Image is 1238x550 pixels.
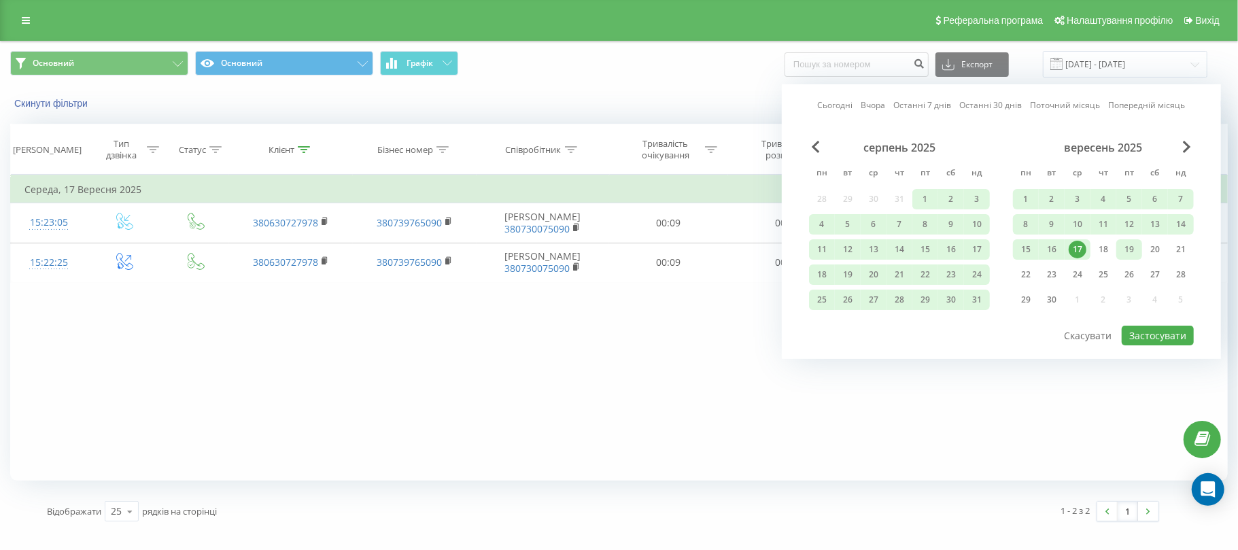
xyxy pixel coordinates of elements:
[865,241,882,258] div: 13
[968,266,986,283] div: 24
[912,264,938,285] div: пт 22 серп 2025 р.
[942,216,960,233] div: 9
[916,216,934,233] div: 8
[1120,216,1138,233] div: 12
[809,239,835,260] div: пн 11 серп 2025 р.
[1067,15,1173,26] span: Налаштування профілю
[968,190,986,208] div: 3
[915,164,935,184] abbr: п’ятниця
[812,141,820,153] span: Previous Month
[861,99,886,111] a: Вчора
[1142,264,1168,285] div: сб 27 вер 2025 р.
[912,214,938,235] div: пт 8 серп 2025 р.
[839,241,857,258] div: 12
[887,239,912,260] div: чт 14 серп 2025 р.
[1017,241,1035,258] div: 15
[1013,141,1194,154] div: вересень 2025
[1095,266,1112,283] div: 25
[1043,291,1061,309] div: 30
[1043,266,1061,283] div: 23
[938,214,964,235] div: сб 9 серп 2025 р.
[865,216,882,233] div: 6
[1013,189,1039,209] div: пн 1 вер 2025 р.
[809,290,835,310] div: пн 25 серп 2025 р.
[809,141,990,154] div: серпень 2025
[609,203,728,243] td: 00:09
[964,239,990,260] div: нд 17 серп 2025 р.
[1122,326,1194,345] button: Застосувати
[835,290,861,310] div: вт 26 серп 2025 р.
[1116,239,1142,260] div: пт 19 вер 2025 р.
[1183,141,1191,153] span: Next Month
[894,99,952,111] a: Останні 7 днів
[863,164,884,184] abbr: середа
[47,505,101,517] span: Відображати
[838,164,858,184] abbr: вівторок
[861,214,887,235] div: ср 6 серп 2025 р.
[504,262,570,275] a: 380730075090
[887,290,912,310] div: чт 28 серп 2025 р.
[938,239,964,260] div: сб 16 серп 2025 р.
[912,239,938,260] div: пт 15 серп 2025 р.
[1146,216,1164,233] div: 13
[1172,216,1190,233] div: 14
[818,99,853,111] a: Сьогодні
[10,51,188,75] button: Основний
[477,203,610,243] td: [PERSON_NAME]
[809,264,835,285] div: пн 18 серп 2025 р.
[916,291,934,309] div: 29
[728,243,847,282] td: 00:05
[1043,190,1061,208] div: 2
[891,266,908,283] div: 21
[1116,264,1142,285] div: пт 26 вер 2025 р.
[964,264,990,285] div: нд 24 серп 2025 р.
[942,241,960,258] div: 16
[813,241,831,258] div: 11
[1142,214,1168,235] div: сб 13 вер 2025 р.
[1172,266,1190,283] div: 28
[1095,216,1112,233] div: 11
[748,138,821,161] div: Тривалість розмови
[1013,290,1039,310] div: пн 29 вер 2025 р.
[1065,239,1090,260] div: ср 17 вер 2025 р.
[1095,190,1112,208] div: 4
[1069,190,1086,208] div: 3
[1146,266,1164,283] div: 27
[1093,164,1114,184] abbr: четвер
[861,264,887,285] div: ср 20 серп 2025 р.
[253,216,318,229] a: 380630727978
[968,216,986,233] div: 10
[942,291,960,309] div: 30
[253,256,318,269] a: 380630727978
[1065,189,1090,209] div: ср 3 вер 2025 р.
[1013,239,1039,260] div: пн 15 вер 2025 р.
[1013,214,1039,235] div: пн 8 вер 2025 р.
[11,176,1228,203] td: Середа, 17 Вересня 2025
[1017,266,1035,283] div: 22
[1067,164,1088,184] abbr: середа
[377,216,442,229] a: 380739765090
[1039,264,1065,285] div: вт 23 вер 2025 р.
[1016,164,1036,184] abbr: понеділок
[24,250,73,276] div: 15:22:25
[889,164,910,184] abbr: четвер
[839,216,857,233] div: 5
[941,164,961,184] abbr: субота
[13,144,82,156] div: [PERSON_NAME]
[1116,214,1142,235] div: пт 12 вер 2025 р.
[861,239,887,260] div: ср 13 серп 2025 р.
[1142,239,1168,260] div: сб 20 вер 2025 р.
[377,144,433,156] div: Бізнес номер
[839,266,857,283] div: 19
[942,266,960,283] div: 23
[938,290,964,310] div: сб 30 серп 2025 р.
[1069,216,1086,233] div: 10
[891,216,908,233] div: 7
[1172,190,1190,208] div: 7
[813,266,831,283] div: 18
[912,290,938,310] div: пт 29 серп 2025 р.
[835,214,861,235] div: вт 5 серп 2025 р.
[1031,99,1101,111] a: Поточний місяць
[891,241,908,258] div: 14
[1146,241,1164,258] div: 20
